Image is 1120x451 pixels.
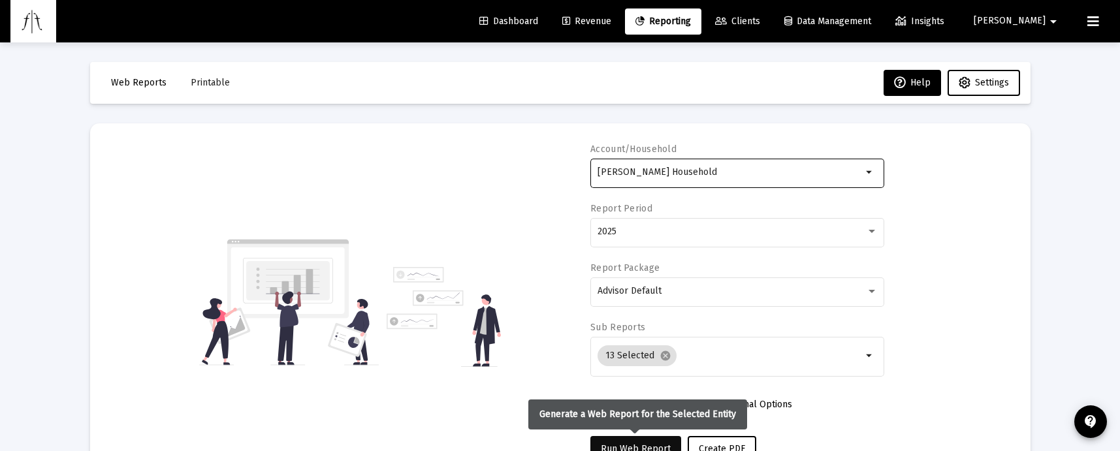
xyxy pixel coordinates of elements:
[387,267,501,367] img: reporting-alt
[716,399,792,410] span: Additional Options
[590,144,677,155] label: Account/Household
[705,8,771,35] a: Clients
[598,285,662,296] span: Advisor Default
[884,70,941,96] button: Help
[101,70,177,96] button: Web Reports
[601,399,692,410] span: Select Custom Period
[598,343,862,369] mat-chip-list: Selection
[590,203,652,214] label: Report Period
[948,70,1020,96] button: Settings
[552,8,622,35] a: Revenue
[111,77,167,88] span: Web Reports
[20,8,46,35] img: Dashboard
[862,164,878,180] mat-icon: arrow_drop_down
[895,16,944,27] span: Insights
[590,322,645,333] label: Sub Reports
[974,16,1046,27] span: [PERSON_NAME]
[191,77,230,88] span: Printable
[958,8,1077,34] button: [PERSON_NAME]
[479,16,538,27] span: Dashboard
[1046,8,1061,35] mat-icon: arrow_drop_down
[885,8,955,35] a: Insights
[660,350,671,362] mat-icon: cancel
[715,16,760,27] span: Clients
[784,16,871,27] span: Data Management
[598,167,862,178] input: Search or select an account or household
[635,16,691,27] span: Reporting
[1083,414,1098,429] mat-icon: contact_support
[894,77,931,88] span: Help
[598,345,677,366] mat-chip: 13 Selected
[862,348,878,364] mat-icon: arrow_drop_down
[975,77,1009,88] span: Settings
[625,8,701,35] a: Reporting
[590,262,660,273] label: Report Package
[199,238,379,367] img: reporting
[598,226,616,237] span: 2025
[774,8,882,35] a: Data Management
[469,8,549,35] a: Dashboard
[180,70,240,96] button: Printable
[562,16,611,27] span: Revenue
